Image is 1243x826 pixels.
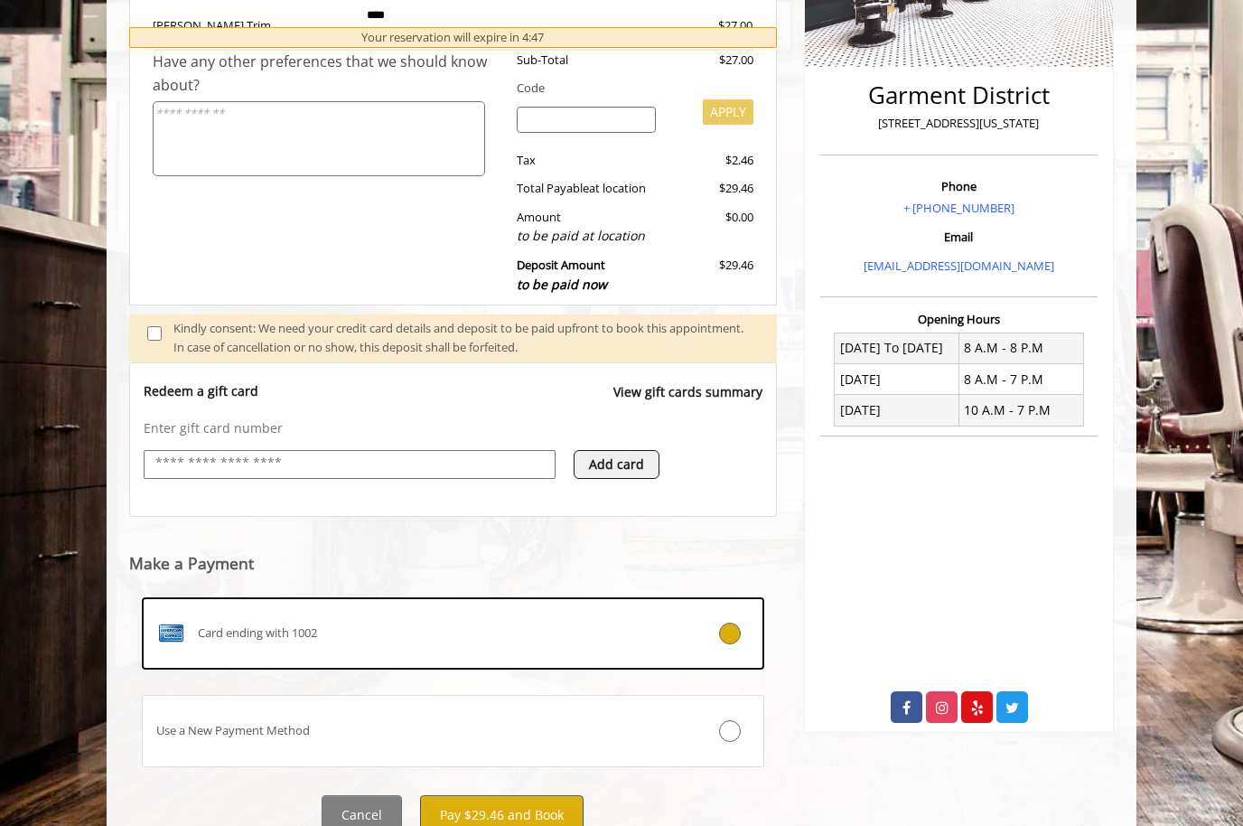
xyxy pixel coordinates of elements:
span: to be paid now [517,276,607,293]
td: 8 A.M - 7 P.M [958,364,1083,395]
div: Code [503,79,753,98]
div: Tax [503,151,670,170]
div: Have any other preferences that we should know about? [153,51,503,97]
div: Amount [503,208,670,247]
a: View gift cards summary [613,382,762,419]
td: 10 A.M - 7 P.M [958,395,1083,426]
a: [EMAIL_ADDRESS][DOMAIN_NAME] [864,258,1054,274]
label: Use a New Payment Method [142,695,764,767]
span: Card ending with 1002 [198,624,317,643]
p: Redeem a gift card [144,382,258,400]
b: Deposit Amount [517,257,607,293]
td: [DATE] [835,364,959,395]
div: Sub-Total [503,51,670,70]
div: $27.00 [653,16,752,35]
div: Your reservation will expire in 4:47 [129,27,777,48]
h3: Phone [825,180,1093,192]
div: $27.00 [669,51,752,70]
td: 8 A.M - 8 P.M [958,333,1083,363]
div: $2.46 [669,151,752,170]
p: Enter gift card number [144,419,762,437]
span: at location [589,180,646,196]
img: AMEX [156,619,185,648]
h3: Opening Hours [820,313,1098,325]
div: $0.00 [669,208,752,247]
button: Add card [574,450,659,479]
div: Kindly consent: We need your credit card details and deposit to be paid upfront to book this appo... [173,319,759,357]
td: [DATE] To [DATE] [835,333,959,363]
p: [STREET_ADDRESS][US_STATE] [825,114,1093,133]
a: + [PHONE_NUMBER] [903,200,1014,216]
div: Total Payable [503,179,670,198]
button: APPLY [703,99,753,125]
h2: Garment District [825,82,1093,108]
div: Use a New Payment Method [143,721,659,740]
td: [DATE] [835,395,959,426]
h3: Email [825,230,1093,243]
div: $29.46 [669,179,752,198]
div: $29.46 [669,256,752,295]
label: Make a Payment [129,555,254,572]
div: to be paid at location [517,226,657,246]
